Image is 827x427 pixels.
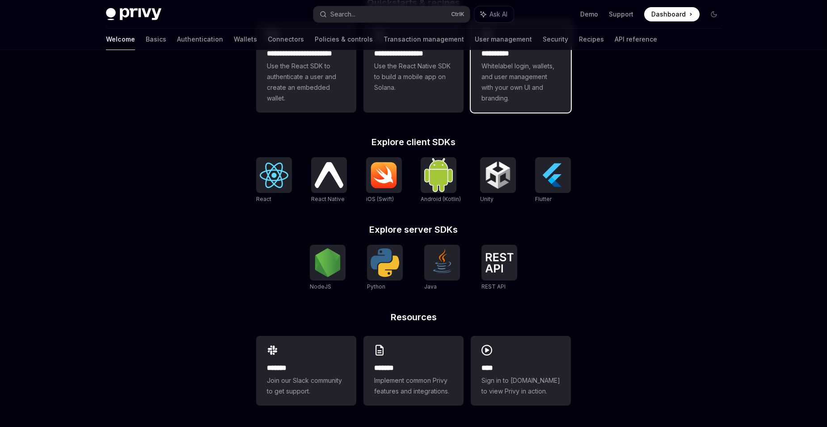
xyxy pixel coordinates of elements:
[474,6,514,22] button: Ask AI
[421,196,461,202] span: Android (Kotlin)
[475,29,532,50] a: User management
[313,248,342,277] img: NodeJS
[580,10,598,19] a: Demo
[256,336,356,406] a: **** **Join our Slack community to get support.
[707,7,721,21] button: Toggle dark mode
[471,21,571,113] a: **** *****Whitelabel login, wallets, and user management with your own UI and branding.
[146,29,166,50] a: Basics
[311,196,345,202] span: React Native
[256,225,571,234] h2: Explore server SDKs
[371,248,399,277] img: Python
[535,196,552,202] span: Flutter
[315,29,373,50] a: Policies & controls
[366,157,402,204] a: iOS (Swift)iOS (Swift)
[428,248,456,277] img: Java
[609,10,633,19] a: Support
[579,29,604,50] a: Recipes
[367,245,403,291] a: PythonPython
[421,157,461,204] a: Android (Kotlin)Android (Kotlin)
[311,157,347,204] a: React NativeReact Native
[310,245,346,291] a: NodeJSNodeJS
[424,158,453,192] img: Android (Kotlin)
[256,196,271,202] span: React
[535,157,571,204] a: FlutterFlutter
[651,10,686,19] span: Dashboard
[256,157,292,204] a: ReactReact
[480,157,516,204] a: UnityUnity
[485,253,514,272] img: REST API
[260,163,288,188] img: React
[471,336,571,406] a: ****Sign in to [DOMAIN_NAME] to view Privy in action.
[234,29,257,50] a: Wallets
[451,11,464,18] span: Ctrl K
[268,29,304,50] a: Connectors
[489,10,507,19] span: Ask AI
[310,283,331,290] span: NodeJS
[177,29,223,50] a: Authentication
[370,162,398,188] img: iOS (Swift)
[106,29,135,50] a: Welcome
[484,161,512,189] img: Unity
[363,21,464,113] a: **** **** **** ***Use the React Native SDK to build a mobile app on Solana.
[481,375,560,397] span: Sign in to [DOMAIN_NAME] to view Privy in action.
[313,6,470,22] button: Search...CtrlK
[424,245,460,291] a: JavaJava
[539,161,567,189] img: Flutter
[480,196,494,202] span: Unity
[374,375,453,397] span: Implement common Privy features and integrations.
[267,375,346,397] span: Join our Slack community to get support.
[256,313,571,322] h2: Resources
[374,61,453,93] span: Use the React Native SDK to build a mobile app on Solana.
[330,9,355,20] div: Search...
[481,61,560,104] span: Whitelabel login, wallets, and user management with your own UI and branding.
[367,283,385,290] span: Python
[481,283,506,290] span: REST API
[363,336,464,406] a: **** **Implement common Privy features and integrations.
[615,29,657,50] a: API reference
[543,29,568,50] a: Security
[366,196,394,202] span: iOS (Swift)
[481,245,517,291] a: REST APIREST API
[315,162,343,188] img: React Native
[384,29,464,50] a: Transaction management
[256,138,571,147] h2: Explore client SDKs
[267,61,346,104] span: Use the React SDK to authenticate a user and create an embedded wallet.
[424,283,437,290] span: Java
[106,8,161,21] img: dark logo
[644,7,700,21] a: Dashboard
